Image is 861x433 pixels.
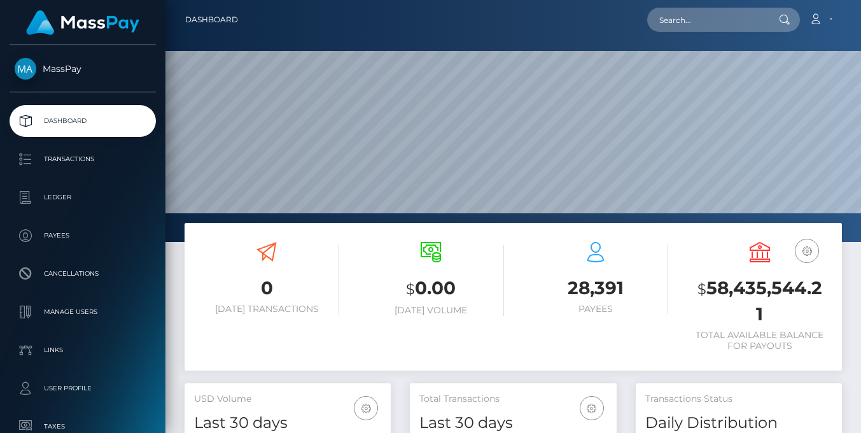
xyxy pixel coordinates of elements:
p: Dashboard [15,111,151,131]
h3: 58,435,544.21 [687,276,832,327]
p: Links [15,341,151,360]
p: Cancellations [15,264,151,283]
p: Ledger [15,188,151,207]
p: Manage Users [15,302,151,322]
a: Payees [10,220,156,252]
a: Dashboard [185,6,238,33]
h6: Total Available Balance for Payouts [687,330,832,351]
h3: 0.00 [358,276,503,302]
p: User Profile [15,379,151,398]
a: Links [10,334,156,366]
h5: Total Transactions [419,393,606,406]
p: Transactions [15,150,151,169]
small: $ [697,280,706,298]
a: Transactions [10,143,156,175]
h6: [DATE] Transactions [194,304,339,315]
h6: [DATE] Volume [358,305,503,316]
p: Payees [15,226,151,245]
span: MassPay [10,63,156,75]
h5: Transactions Status [645,393,832,406]
img: MassPay [15,58,36,80]
a: Ledger [10,181,156,213]
a: User Profile [10,373,156,404]
a: Dashboard [10,105,156,137]
h3: 28,391 [523,276,668,301]
img: MassPay Logo [26,10,139,35]
h5: USD Volume [194,393,381,406]
small: $ [406,280,415,298]
a: Cancellations [10,258,156,290]
h3: 0 [194,276,339,301]
a: Manage Users [10,296,156,328]
h6: Payees [523,304,668,315]
input: Search... [647,8,767,32]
